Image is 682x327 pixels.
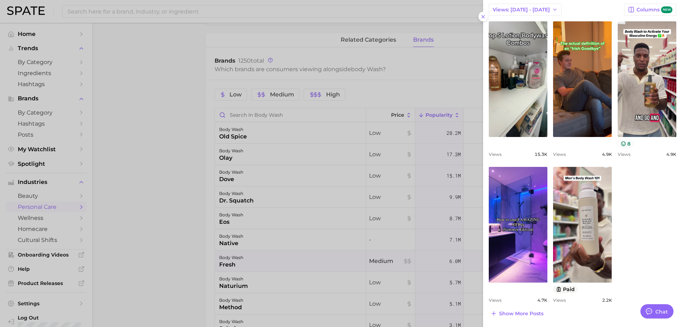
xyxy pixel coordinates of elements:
[499,311,543,317] span: Show more posts
[618,140,634,147] button: 8
[553,286,578,293] button: paid
[553,152,566,157] span: Views
[493,7,550,13] span: Views: [DATE] - [DATE]
[489,4,562,16] button: Views: [DATE] - [DATE]
[489,152,502,157] span: Views
[624,4,676,16] button: Columnsnew
[661,6,672,13] span: new
[553,297,566,303] span: Views
[489,297,502,303] span: Views
[637,6,672,13] span: Columns
[666,152,676,157] span: 4.9k
[535,152,547,157] span: 15.3k
[489,308,545,318] button: Show more posts
[537,297,547,303] span: 4.7k
[618,152,630,157] span: Views
[602,152,612,157] span: 4.9k
[602,297,612,303] span: 2.2k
